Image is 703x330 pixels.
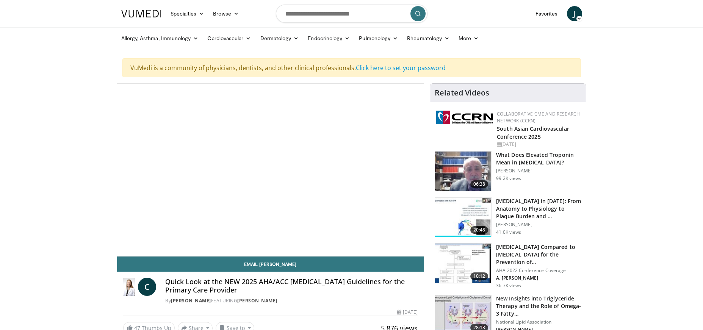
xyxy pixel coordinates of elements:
a: More [454,31,483,46]
h3: [MEDICAL_DATA] Compared to [MEDICAL_DATA] for the Prevention of… [496,243,581,266]
a: J [567,6,582,21]
input: Search topics, interventions [276,5,427,23]
div: VuMedi is a community of physicians, dentists, and other clinical professionals. [122,58,581,77]
span: 20:48 [470,226,488,234]
p: 99.2K views [496,175,521,181]
p: 36.7K views [496,283,521,289]
p: [PERSON_NAME] [496,222,581,228]
a: Collaborative CME and Research Network (CCRN) [497,111,580,124]
a: C [138,278,156,296]
a: 06:38 What Does Elevated Troponin Mean in [MEDICAL_DATA]? [PERSON_NAME] 99.2K views [435,151,581,191]
img: 7c0f9b53-1609-4588-8498-7cac8464d722.150x105_q85_crop-smart_upscale.jpg [435,244,491,283]
img: Dr. Catherine P. Benziger [123,278,135,296]
a: [PERSON_NAME] [171,297,211,304]
a: Allergy, Asthma, Immunology [117,31,203,46]
img: 98daf78a-1d22-4ebe-927e-10afe95ffd94.150x105_q85_crop-smart_upscale.jpg [435,152,491,191]
h3: [MEDICAL_DATA] in [DATE]: From Anatomy to Physiology to Plaque Burden and … [496,197,581,220]
a: Specialties [166,6,209,21]
p: National Lipid Association [496,319,581,325]
img: VuMedi Logo [121,10,161,17]
img: a04ee3ba-8487-4636-b0fb-5e8d268f3737.png.150x105_q85_autocrop_double_scale_upscale_version-0.2.png [436,111,493,124]
img: 823da73b-7a00-425d-bb7f-45c8b03b10c3.150x105_q85_crop-smart_upscale.jpg [435,198,491,237]
div: [DATE] [497,141,580,148]
a: 20:48 [MEDICAL_DATA] in [DATE]: From Anatomy to Physiology to Plaque Burden and … [PERSON_NAME] 4... [435,197,581,238]
a: Dermatology [256,31,304,46]
a: Favorites [531,6,562,21]
video-js: Video Player [117,84,424,256]
span: 10:12 [470,272,488,280]
h4: Related Videos [435,88,489,97]
a: Browse [208,6,243,21]
a: South Asian Cardiovascular Conference 2025 [497,125,569,140]
span: 06:38 [470,180,488,188]
h4: Quick Look at the NEW 2025 AHA/ACC [MEDICAL_DATA] Guidelines for the Primary Care Provider [165,278,418,294]
a: Click here to set your password [356,64,446,72]
a: Endocrinology [303,31,354,46]
a: Email [PERSON_NAME] [117,256,424,272]
h3: What Does Elevated Troponin Mean in [MEDICAL_DATA]? [496,151,581,166]
p: [PERSON_NAME] [496,168,581,174]
a: Pulmonology [354,31,402,46]
h3: New Insights into Triglyceride Therapy and the Role of Omega-3 Fatty… [496,295,581,317]
p: AHA 2022 Conference Coverage [496,267,581,274]
a: 10:12 [MEDICAL_DATA] Compared to [MEDICAL_DATA] for the Prevention of… AHA 2022 Conference Covera... [435,243,581,289]
a: Rheumatology [402,31,454,46]
p: A. [PERSON_NAME] [496,275,581,281]
div: By FEATURING [165,297,418,304]
a: [PERSON_NAME] [237,297,277,304]
p: 41.0K views [496,229,521,235]
a: Cardiovascular [203,31,255,46]
div: [DATE] [397,309,418,316]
